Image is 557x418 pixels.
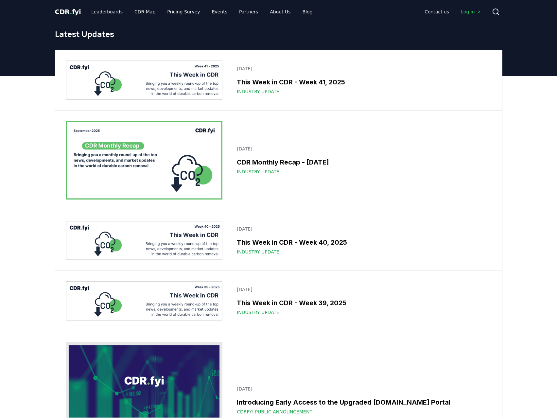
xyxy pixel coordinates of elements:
a: About Us [265,6,296,18]
img: CDR Monthly Recap - September 2025 blog post image [66,121,223,200]
p: [DATE] [237,146,487,152]
span: Industry Update [237,309,279,316]
a: Partners [234,6,263,18]
a: [DATE]This Week in CDR - Week 41, 2025Industry Update [233,61,491,99]
img: This Week in CDR - Week 40, 2025 blog post image [66,221,223,260]
p: [DATE] [237,286,487,293]
a: Leaderboards [86,6,128,18]
h3: Introducing Early Access to the Upgraded [DOMAIN_NAME] Portal [237,397,487,407]
a: Contact us [419,6,454,18]
span: CDR fyi [55,8,81,16]
a: CDR Map [129,6,161,18]
a: Events [207,6,233,18]
h3: This Week in CDR - Week 41, 2025 [237,77,487,87]
nav: Main [419,6,486,18]
p: [DATE] [237,386,487,392]
a: [DATE]This Week in CDR - Week 39, 2025Industry Update [233,282,491,320]
span: . [70,8,72,16]
span: Log in [461,9,481,15]
span: Industry Update [237,88,279,95]
a: Log in [456,6,486,18]
nav: Main [86,6,318,18]
a: [DATE]CDR Monthly Recap - [DATE]Industry Update [233,142,491,179]
p: [DATE] [237,65,487,72]
h3: CDR Monthly Recap - [DATE] [237,157,487,167]
a: CDR.fyi [55,7,81,16]
span: Industry Update [237,249,279,255]
a: Blog [297,6,318,18]
h1: Latest Updates [55,29,502,39]
p: [DATE] [237,226,487,232]
span: CDRfyi Public Announcement [237,409,312,415]
h3: This Week in CDR - Week 39, 2025 [237,298,487,308]
span: Industry Update [237,168,279,175]
h3: This Week in CDR - Week 40, 2025 [237,237,487,247]
img: This Week in CDR - Week 39, 2025 blog post image [66,281,223,321]
a: [DATE]This Week in CDR - Week 40, 2025Industry Update [233,222,491,259]
img: This Week in CDR - Week 41, 2025 blog post image [66,61,223,100]
a: Pricing Survey [162,6,205,18]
